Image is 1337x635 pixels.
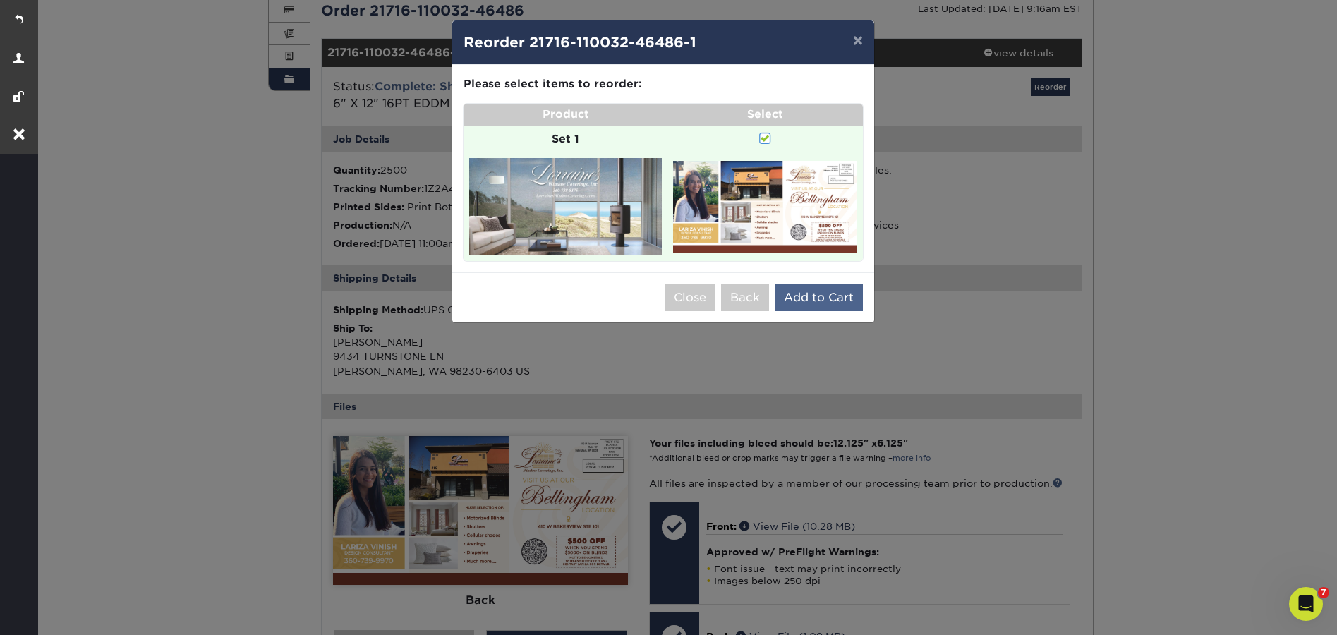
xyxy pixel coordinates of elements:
[775,284,863,311] button: Add to Cart
[543,107,589,121] strong: Product
[842,20,874,60] button: ×
[464,77,642,90] strong: Please select items to reorder:
[1289,587,1323,621] iframe: Intercom live chat
[747,107,783,121] strong: Select
[552,132,579,145] strong: Set 1
[1318,587,1329,598] span: 7
[469,158,662,255] img: df0315cf-8b38-4ef5-b8e6-0cac38ebbc9b.jpg
[464,32,863,53] h4: Reorder 21716-110032-46486-1
[665,284,715,311] button: Close
[721,284,769,311] button: Back
[673,161,857,254] img: primo-6568-60f5ac4c2ce84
